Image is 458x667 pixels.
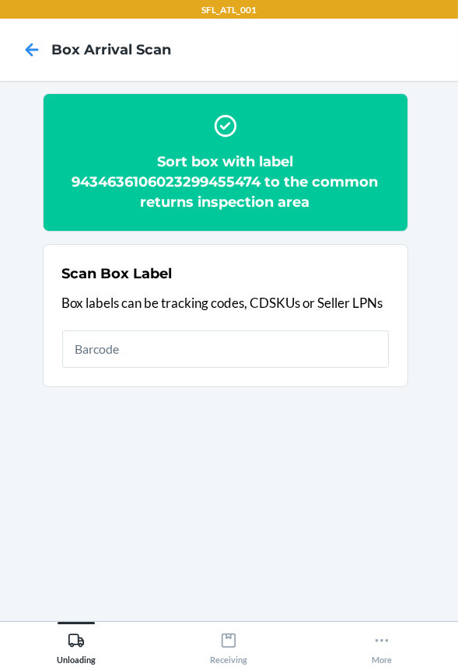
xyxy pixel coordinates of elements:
[51,40,171,60] h4: Box Arrival Scan
[372,626,392,665] div: More
[152,622,305,665] button: Receiving
[62,264,173,284] h2: Scan Box Label
[306,622,458,665] button: More
[210,626,247,665] div: Receiving
[62,330,389,368] input: Barcode
[201,3,257,17] p: SFL_ATL_001
[62,293,389,313] p: Box labels can be tracking codes, CDSKUs or Seller LPNs
[62,152,389,212] h2: Sort box with label 9434636106023299455474 to the common returns inspection area
[57,626,96,665] div: Unloading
